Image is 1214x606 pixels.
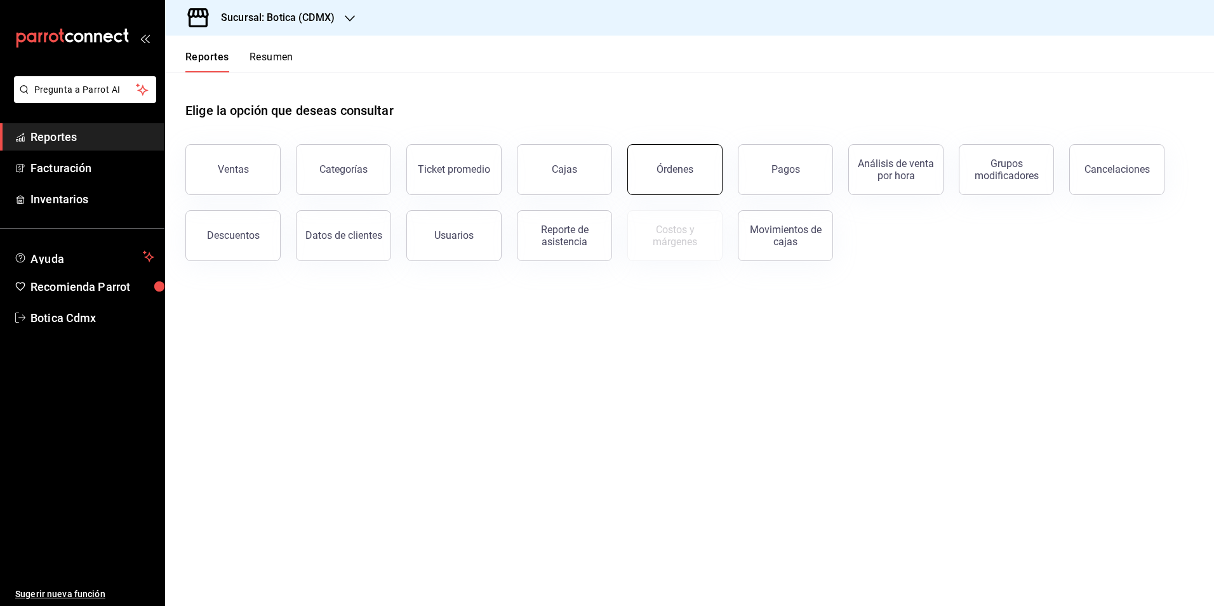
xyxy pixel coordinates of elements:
[319,163,368,175] div: Categorías
[218,163,249,175] div: Ventas
[771,163,800,175] div: Pagos
[207,229,260,241] div: Descuentos
[185,51,293,72] div: navigation tabs
[250,51,293,72] button: Resumen
[406,144,502,195] button: Ticket promedio
[140,33,150,43] button: open_drawer_menu
[746,224,825,248] div: Movimientos de cajas
[30,309,154,327] span: Botica Cdmx
[627,144,723,195] button: Órdenes
[738,144,833,195] button: Pagos
[627,210,723,261] button: Contrata inventarios para ver este reporte
[848,144,944,195] button: Análisis de venta por hora
[525,224,604,248] div: Reporte de asistencia
[185,210,281,261] button: Descuentos
[434,229,474,241] div: Usuarios
[34,83,137,97] span: Pregunta a Parrot AI
[30,159,154,177] span: Facturación
[305,229,382,241] div: Datos de clientes
[636,224,714,248] div: Costos y márgenes
[1084,163,1150,175] div: Cancelaciones
[30,191,154,208] span: Inventarios
[406,210,502,261] button: Usuarios
[967,158,1046,182] div: Grupos modificadores
[552,162,578,177] div: Cajas
[296,210,391,261] button: Datos de clientes
[657,163,693,175] div: Órdenes
[30,249,138,264] span: Ayuda
[857,158,935,182] div: Análisis de venta por hora
[517,144,612,195] a: Cajas
[738,210,833,261] button: Movimientos de cajas
[296,144,391,195] button: Categorías
[9,92,156,105] a: Pregunta a Parrot AI
[185,144,281,195] button: Ventas
[418,163,490,175] div: Ticket promedio
[30,128,154,145] span: Reportes
[959,144,1054,195] button: Grupos modificadores
[15,588,154,601] span: Sugerir nueva función
[1069,144,1164,195] button: Cancelaciones
[30,278,154,295] span: Recomienda Parrot
[14,76,156,103] button: Pregunta a Parrot AI
[185,51,229,72] button: Reportes
[211,10,335,25] h3: Sucursal: Botica (CDMX)
[517,210,612,261] button: Reporte de asistencia
[185,101,394,120] h1: Elige la opción que deseas consultar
